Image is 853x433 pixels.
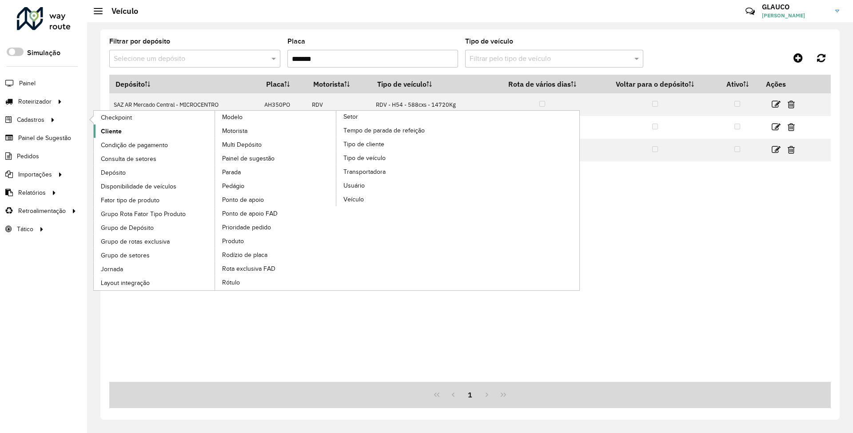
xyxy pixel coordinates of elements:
a: Excluir [788,121,795,133]
a: Editar [772,98,781,110]
span: Tempo de parada de refeição [343,126,425,135]
span: Veículo [343,195,364,204]
a: Usuário [336,179,458,192]
a: Editar [772,144,781,156]
a: Rota exclusiva FAD [215,262,337,275]
a: Jornada [94,262,215,276]
a: Rótulo [215,276,337,289]
h3: GLAUCO [762,3,829,11]
label: Simulação [27,48,60,58]
span: Produto [222,237,244,246]
a: Tipo de cliente [336,137,458,151]
span: Modelo [222,112,243,122]
span: [PERSON_NAME] [762,12,829,20]
a: Grupo de setores [94,249,215,262]
span: Painel de Sugestão [18,133,71,143]
span: Painel [19,79,36,88]
a: Ponto de apoio [215,193,337,206]
span: Tipo de cliente [343,140,384,149]
th: Ações [760,75,813,93]
span: Jornada [101,265,123,274]
span: Cadastros [17,115,44,124]
span: Grupo de rotas exclusiva [101,237,170,246]
a: Multi Depósito [215,138,337,151]
span: Fator tipo de produto [101,196,159,205]
span: Consulta de setores [101,154,156,164]
span: Condição de pagamento [101,140,168,150]
h2: Veículo [103,6,138,16]
th: Rota de vários dias [489,75,595,93]
a: Fator tipo de produto [94,193,215,207]
a: Prioridade pedido [215,221,337,234]
a: Excluir [788,144,795,156]
a: Modelo [94,111,337,290]
span: Transportadora [343,167,386,176]
a: Tempo de parada de refeição [336,124,458,137]
span: Roteirizador [18,97,52,106]
th: Motorista [307,75,371,93]
a: Excluir [788,98,795,110]
th: Tipo de veículo [371,75,490,93]
span: Pedidos [17,152,39,161]
span: Pedágio [222,181,244,191]
label: Placa [287,36,305,47]
th: Depósito [109,75,260,93]
a: Parada [215,165,337,179]
a: Painel de sugestão [215,152,337,165]
span: Layout integração [101,278,150,288]
td: AH350PO [260,93,307,116]
span: Relatórios [18,188,46,197]
td: SAZ AR Mercado Central - MICROCENTRO [109,93,260,116]
a: Setor [215,111,458,290]
a: Ponto de apoio FAD [215,207,337,220]
span: Importações [18,170,52,179]
span: Grupo de Depósito [101,223,154,233]
span: Tático [17,225,33,234]
span: Usuário [343,181,365,190]
a: Checkpoint [94,111,215,124]
a: Grupo de rotas exclusiva [94,235,215,248]
label: Filtrar por depósito [109,36,170,47]
a: Grupo de Depósito [94,221,215,234]
th: Voltar para o depósito [595,75,715,93]
a: Tipo de veículo [336,151,458,164]
span: Painel de sugestão [222,154,275,163]
span: Grupo Rota Fator Tipo Produto [101,209,186,219]
span: Ponto de apoio FAD [222,209,278,218]
span: Rota exclusiva FAD [222,264,275,273]
span: Checkpoint [101,113,132,122]
span: Setor [343,112,358,121]
span: Motorista [222,126,247,136]
a: Contato Rápido [741,2,760,21]
span: Prioridade pedido [222,223,271,232]
a: Veículo [336,192,458,206]
a: Cliente [94,124,215,138]
span: Rótulo [222,278,240,287]
a: Rodízio de placa [215,248,337,261]
label: Tipo de veículo [465,36,513,47]
a: Transportadora [336,165,458,178]
span: Disponibilidade de veículos [101,182,176,191]
span: Tipo de veículo [343,153,386,163]
span: Depósito [101,168,126,177]
a: Condição de pagamento [94,138,215,152]
a: Pedágio [215,179,337,192]
td: RDV [307,93,371,116]
a: Editar [772,121,781,133]
span: Multi Depósito [222,140,262,149]
a: Motorista [215,124,337,137]
button: 1 [462,386,478,403]
a: Consulta de setores [94,152,215,165]
span: Grupo de setores [101,251,150,260]
span: Cliente [101,127,122,136]
a: Produto [215,234,337,248]
td: RDV - H54 - 588cxs - 14720Kg [371,93,490,116]
a: Layout integração [94,276,215,289]
a: Grupo Rota Fator Tipo Produto [94,207,215,221]
a: Disponibilidade de veículos [94,180,215,193]
th: Placa [260,75,307,93]
th: Ativo [714,75,760,93]
span: Rodízio de placa [222,250,267,260]
span: Ponto de apoio [222,195,264,204]
span: Parada [222,168,241,177]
